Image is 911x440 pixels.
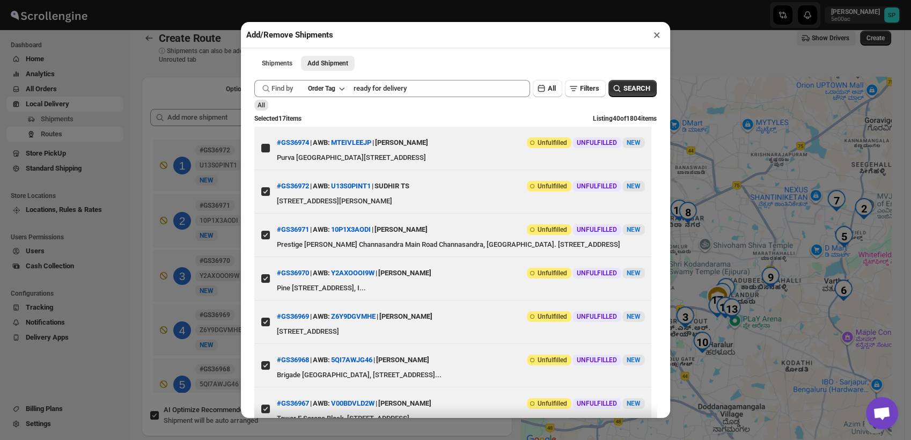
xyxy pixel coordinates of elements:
[277,177,409,196] div: | |
[649,27,665,42] button: ×
[307,59,348,68] span: Add Shipment
[313,137,330,148] span: AWB:
[258,101,265,109] span: All
[593,115,657,122] span: Listing 40 of 1804 items
[627,226,641,233] span: NEW
[565,80,606,97] button: Filters
[277,196,645,207] div: [STREET_ADDRESS][PERSON_NAME]
[379,307,432,326] div: [PERSON_NAME]
[313,268,330,278] span: AWB:
[302,81,350,96] button: Order Tag
[308,84,335,93] div: Order Tag
[277,152,645,163] div: Purva [GEOGRAPHIC_DATA][STREET_ADDRESS]
[277,356,309,364] button: #GS36968
[313,181,330,192] span: AWB:
[262,59,292,68] span: Shipments
[538,269,567,277] span: Unfulfilled
[277,312,309,320] button: #GS36969
[577,356,617,364] span: UNFULFILLED
[313,355,330,365] span: AWB:
[277,350,429,370] div: | |
[277,394,431,413] div: | |
[538,312,567,321] span: Unfulfilled
[331,138,371,146] button: MTEIVLEEJP
[627,269,641,277] span: NEW
[277,370,645,380] div: Brigade [GEOGRAPHIC_DATA], [STREET_ADDRESS]...
[538,356,567,364] span: Unfulfilled
[331,399,374,407] button: V00BDVLD2W
[608,80,657,97] button: SEARCH
[577,225,617,234] span: UNFULFILLED
[623,83,650,94] span: SEARCH
[538,182,567,190] span: Unfulfilled
[313,224,330,235] span: AWB:
[277,182,309,190] button: #GS36972
[277,239,645,250] div: Prestige [PERSON_NAME] Channasandra Main Road Channasandra, [GEOGRAPHIC_DATA]. [STREET_ADDRESS]
[277,326,645,337] div: [STREET_ADDRESS]
[313,311,330,322] span: AWB:
[538,225,567,234] span: Unfulfilled
[374,220,428,239] div: [PERSON_NAME]
[577,399,617,408] span: UNFULFILLED
[354,80,530,97] input: Enter value here
[577,138,617,147] span: UNFULFILLED
[277,133,428,152] div: | |
[313,398,330,409] span: AWB:
[577,312,617,321] span: UNFULFILLED
[277,269,309,277] button: #GS36970
[271,83,293,94] span: Find by
[376,350,429,370] div: [PERSON_NAME]
[533,80,562,97] button: All
[627,400,641,407] span: NEW
[246,30,333,40] h2: Add/Remove Shipments
[577,269,617,277] span: UNFULFILLED
[375,133,428,152] div: [PERSON_NAME]
[277,263,431,283] div: | |
[627,182,641,190] span: NEW
[277,413,645,424] div: Tower E Serene Block, [STREET_ADDRESS]
[254,115,302,122] span: Selected 17 items
[277,399,309,407] button: #GS36967
[538,138,567,147] span: Unfulfilled
[627,313,641,320] span: NEW
[142,100,512,397] div: Selected Shipments
[331,356,372,364] button: 5QI7AWJG46
[548,84,556,92] span: All
[378,394,431,413] div: [PERSON_NAME]
[277,225,309,233] button: #GS36971
[374,177,409,196] div: SUDHIR TS
[277,220,428,239] div: | |
[538,399,567,408] span: Unfulfilled
[277,138,309,146] button: #GS36974
[866,397,898,429] a: Open chat
[627,139,641,146] span: NEW
[580,84,599,92] span: Filters
[277,307,432,326] div: | |
[378,263,431,283] div: [PERSON_NAME]
[577,182,617,190] span: UNFULFILLED
[331,269,374,277] button: Y2AXOOOI9W
[331,312,376,320] button: Z6Y9DGVMHE
[627,356,641,364] span: NEW
[331,182,371,190] button: U13S0PINT1
[331,225,371,233] button: 10P1X3AODI
[277,283,645,294] div: Pine [STREET_ADDRESS], I...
